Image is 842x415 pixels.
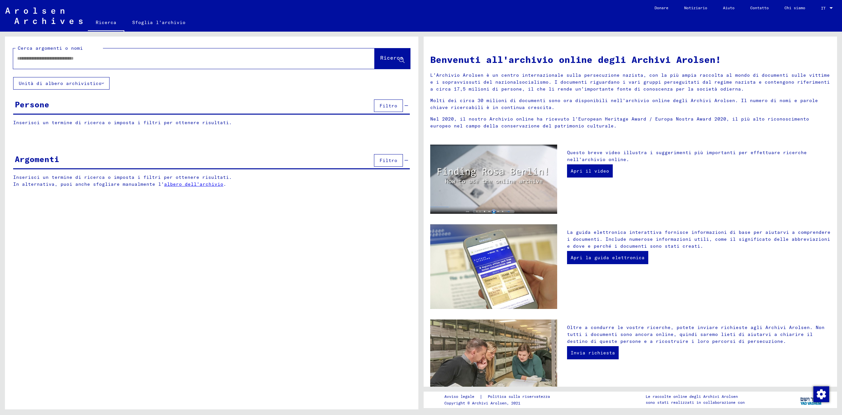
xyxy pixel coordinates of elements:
button: Ricerca [375,48,410,69]
font: Avviso legale [444,394,474,399]
img: Arolsen_neg.svg [5,8,83,24]
button: Filtro [374,154,403,167]
font: Copyright © Archivi Arolsen, 2021 [444,401,520,405]
button: Unità di albero archivistico [13,77,110,90]
font: Sfoglia l'archivio [132,19,186,25]
font: IT [821,6,826,11]
font: Invia richiesta [571,350,615,356]
font: Politica sulla riservatezza [488,394,550,399]
a: Politica sulla riservatezza [483,393,558,400]
font: Filtro [380,157,397,163]
font: Apri il video [571,168,609,174]
font: Molti dei circa 30 milioni di documenti sono ora disponibili nell'archivio online degli Archivi A... [430,97,818,110]
font: Chi siamo [784,5,805,10]
font: Notiziario [684,5,707,10]
font: Inserisci un termine di ricerca o imposta i filtri per ottenere risultati. [13,174,232,180]
button: Filtro [374,99,403,112]
a: Invia richiesta [567,346,619,359]
a: Avviso legale [444,393,480,400]
img: inquiries.jpg [430,319,557,404]
img: Modifica consenso [813,386,829,402]
font: Filtro [380,103,397,109]
font: . [223,181,226,187]
font: Nel 2020, il nostro Archivio online ha ricevuto l'European Heritage Award / Europa Nostra Award 2... [430,116,809,129]
font: Aiuto [723,5,734,10]
font: Persone [15,99,49,109]
img: eguide.jpg [430,224,557,309]
font: Ricerca [380,54,403,61]
font: Inserisci un termine di ricerca o imposta i filtri per ottenere risultati. [13,120,232,125]
font: Contatto [750,5,769,10]
img: yv_logo.png [799,391,824,408]
font: Argomenti [15,154,59,164]
font: Le raccolte online degli Archivi Arolsen [646,394,738,399]
font: sono stati realizzati in collaborazione con [646,400,745,405]
font: Donare [655,5,668,10]
font: Apri la guida elettronica [571,255,645,261]
a: Ricerca [88,14,124,32]
font: Benvenuti all'archivio online degli Archivi Arolsen! [430,54,721,65]
a: Sfoglia l'archivio [124,14,193,30]
a: Apri la guida elettronica [567,251,648,264]
font: Oltre a condurre le vostre ricerche, potete inviare richieste agli Archivi Arolsen. Non tutti i d... [567,324,825,344]
a: albero dell'archivio [164,181,223,187]
font: La guida elettronica interattiva fornisce informazioni di base per aiutarvi a comprendere i docum... [567,229,830,249]
font: | [480,394,483,400]
font: Cerca argomenti o nomi [18,45,83,51]
font: L'Archivio Arolsen è un centro internazionale sulla persecuzione nazista, con la più ampia raccol... [430,72,830,92]
font: In alternativa, puoi anche sfogliare manualmente l' [13,181,164,187]
font: Unità di albero archivistico [19,80,102,86]
font: Ricerca [96,19,116,25]
img: video.jpg [430,145,557,214]
a: Apri il video [567,164,613,178]
font: Questo breve video illustra i suggerimenti più importanti per effettuare ricerche nell'archivio o... [567,150,807,162]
